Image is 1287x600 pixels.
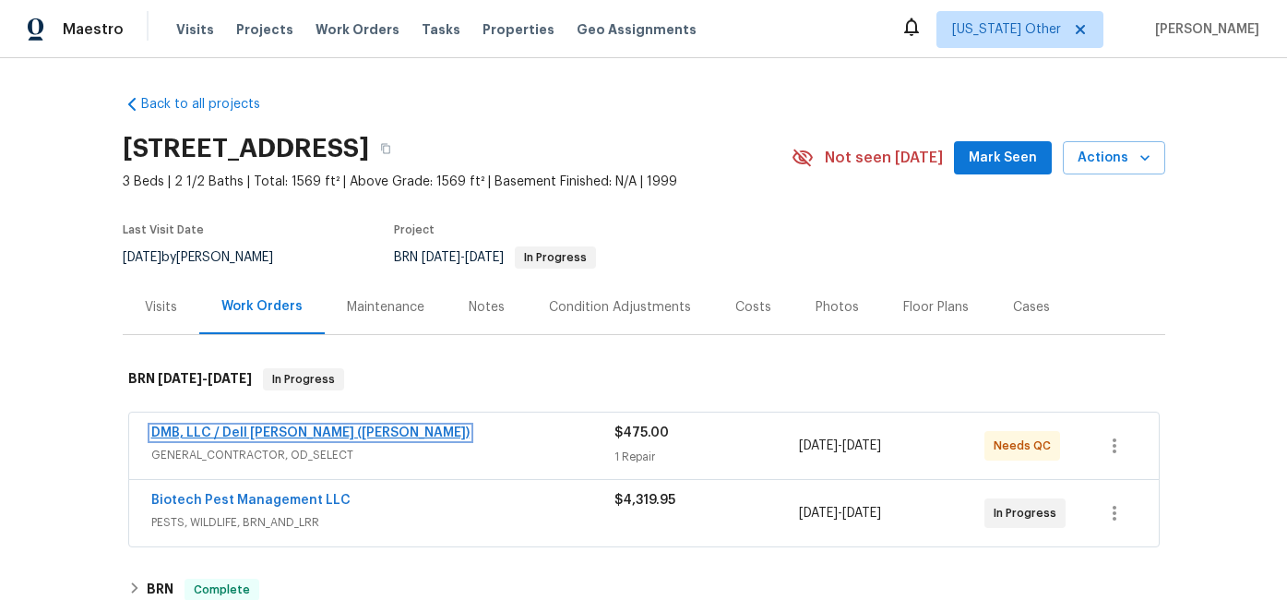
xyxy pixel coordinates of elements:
[128,368,252,390] h6: BRN
[994,504,1064,522] span: In Progress
[123,139,369,158] h2: [STREET_ADDRESS]
[816,298,859,317] div: Photos
[1078,147,1150,170] span: Actions
[151,426,470,439] a: DMB, LLC / Dell [PERSON_NAME] ([PERSON_NAME])
[369,132,402,165] button: Copy Address
[1148,20,1259,39] span: [PERSON_NAME]
[123,95,300,114] a: Back to all projects
[549,298,691,317] div: Condition Adjustments
[1013,298,1050,317] div: Cases
[151,446,614,464] span: GENERAL_CONTRACTOR, OD_SELECT
[123,350,1165,409] div: BRN [DATE]-[DATE]In Progress
[208,372,252,385] span: [DATE]
[799,439,838,452] span: [DATE]
[825,149,943,167] span: Not seen [DATE]
[422,23,460,36] span: Tasks
[394,251,596,264] span: BRN
[158,372,202,385] span: [DATE]
[799,437,881,455] span: -
[186,581,257,599] span: Complete
[799,507,838,520] span: [DATE]
[969,147,1037,170] span: Mark Seen
[265,370,342,389] span: In Progress
[483,20,554,39] span: Properties
[221,297,303,316] div: Work Orders
[123,173,792,191] span: 3 Beds | 2 1/2 Baths | Total: 1569 ft² | Above Grade: 1569 ft² | Basement Finished: N/A | 1999
[123,246,295,269] div: by [PERSON_NAME]
[614,494,675,507] span: $4,319.95
[799,504,881,522] span: -
[954,141,1052,175] button: Mark Seen
[952,20,1061,39] span: [US_STATE] Other
[614,426,669,439] span: $475.00
[151,494,351,507] a: Biotech Pest Management LLC
[394,224,435,235] span: Project
[151,513,614,532] span: PESTS, WILDLIFE, BRN_AND_LRR
[1063,141,1165,175] button: Actions
[123,224,204,235] span: Last Visit Date
[422,251,460,264] span: [DATE]
[63,20,124,39] span: Maestro
[842,507,881,520] span: [DATE]
[994,437,1058,455] span: Needs QC
[469,298,505,317] div: Notes
[577,20,697,39] span: Geo Assignments
[123,251,161,264] span: [DATE]
[614,448,800,466] div: 1 Repair
[517,252,594,263] span: In Progress
[422,251,504,264] span: -
[176,20,214,39] span: Visits
[347,298,424,317] div: Maintenance
[316,20,399,39] span: Work Orders
[145,298,177,317] div: Visits
[236,20,293,39] span: Projects
[735,298,771,317] div: Costs
[903,298,969,317] div: Floor Plans
[158,372,252,385] span: -
[465,251,504,264] span: [DATE]
[842,439,881,452] span: [DATE]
